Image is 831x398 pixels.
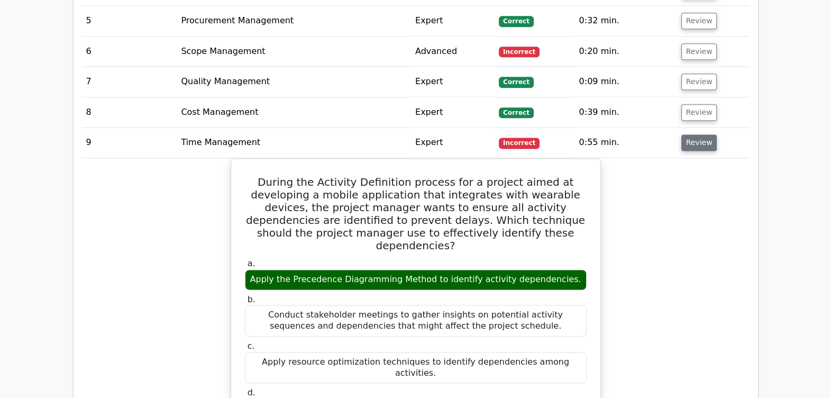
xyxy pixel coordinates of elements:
span: c. [248,341,255,351]
td: 7 [82,67,177,97]
button: Review [681,74,717,90]
span: d. [248,387,255,397]
td: 0:55 min. [575,128,677,158]
span: a. [248,258,255,268]
div: Conduct stakeholder meetings to gather insights on potential activity sequences and dependencies ... [245,305,587,337]
td: 0:09 min. [575,67,677,97]
button: Review [681,13,717,29]
span: Correct [499,77,533,87]
td: 0:39 min. [575,97,677,128]
span: Incorrect [499,138,540,148]
td: Advanced [411,37,495,67]
div: Apply resource optimization techniques to identify dependencies among activities. [245,352,587,384]
td: Expert [411,67,495,97]
td: Scope Management [177,37,411,67]
h5: During the Activity Definition process for a project aimed at developing a mobile application tha... [244,176,588,252]
button: Review [681,43,717,60]
td: Expert [411,6,495,36]
td: 6 [82,37,177,67]
td: 0:32 min. [575,6,677,36]
span: b. [248,294,255,304]
span: Incorrect [499,47,540,57]
td: 8 [82,97,177,128]
span: Correct [499,16,533,26]
td: 5 [82,6,177,36]
div: Apply the Precedence Diagramming Method to identify activity dependencies. [245,269,587,290]
td: Time Management [177,128,411,158]
td: Quality Management [177,67,411,97]
span: Correct [499,107,533,118]
td: 0:20 min. [575,37,677,67]
td: Expert [411,128,495,158]
td: 9 [82,128,177,158]
button: Review [681,134,717,151]
button: Review [681,104,717,121]
td: Expert [411,97,495,128]
td: Cost Management [177,97,411,128]
td: Procurement Management [177,6,411,36]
